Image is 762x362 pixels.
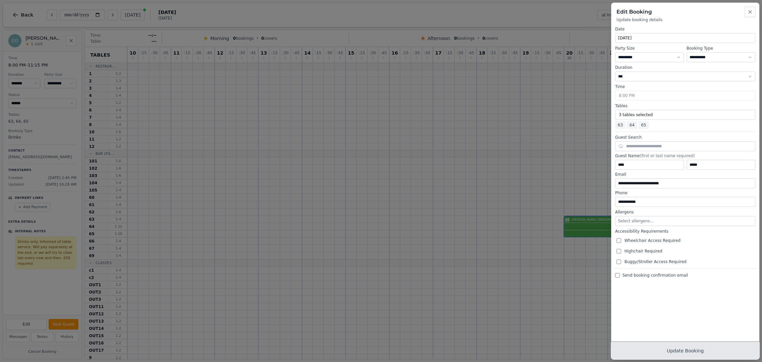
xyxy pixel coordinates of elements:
[616,259,621,264] input: Buggy/Stroller Access Required
[624,249,662,254] span: Highchair Required
[615,209,755,215] label: Allergens
[687,46,755,51] label: Booking Type
[618,219,654,223] span: Select allergens...
[627,121,637,129] span: 64
[616,8,754,16] h2: Edit Booking
[640,154,695,158] span: (first or last name required)
[615,110,755,120] button: 3 tables selected
[615,26,755,32] label: Date
[616,249,621,253] input: Highchair Required
[615,190,755,196] label: Phone
[615,153,755,158] label: Guest Name
[622,273,688,278] span: Send booking confirmation email
[615,172,755,177] label: Email
[615,84,755,89] label: Time
[616,238,621,243] input: Wheelchair Access Required
[615,229,755,234] label: Accessibility Requirements
[615,273,620,278] input: Send booking confirmation email
[615,103,755,109] label: Tables
[615,216,755,226] button: Select allergens...
[615,91,755,101] button: 8:00 PM
[615,46,684,51] label: Party Size
[611,342,759,359] button: Update Booking
[615,135,755,140] label: Guest Search
[615,121,625,129] span: 63
[624,259,687,264] span: Buggy/Stroller Access Required
[615,33,755,43] button: [DATE]
[639,121,649,129] span: 65
[624,238,681,243] span: Wheelchair Access Required
[616,17,754,23] p: Update booking details
[615,65,755,70] label: Duration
